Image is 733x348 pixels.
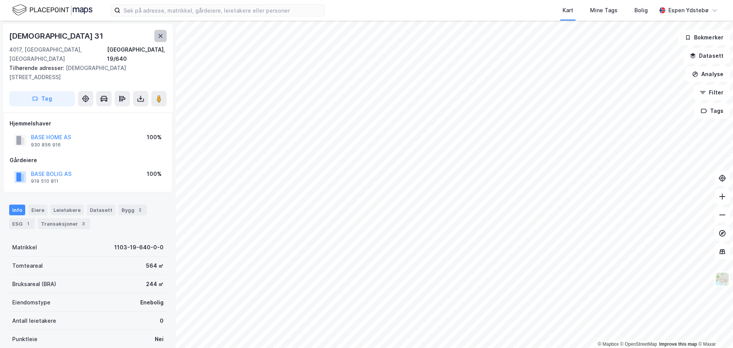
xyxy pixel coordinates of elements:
[683,48,730,63] button: Datasett
[12,261,43,270] div: Tomteareal
[136,206,144,214] div: 2
[695,311,733,348] div: Kontrollprogram for chat
[695,311,733,348] iframe: Chat Widget
[146,280,164,289] div: 244 ㎡
[659,341,697,347] a: Improve this map
[10,119,166,128] div: Hjemmelshaver
[678,30,730,45] button: Bokmerker
[10,156,166,165] div: Gårdeiere
[31,178,58,184] div: 919 510 811
[12,335,37,344] div: Punktleie
[50,205,84,215] div: Leietakere
[140,298,164,307] div: Enebolig
[9,65,66,71] span: Tilhørende adresser:
[28,205,47,215] div: Eiere
[9,45,107,63] div: 4017, [GEOGRAPHIC_DATA], [GEOGRAPHIC_DATA]
[9,91,75,106] button: Tag
[634,6,648,15] div: Bolig
[9,63,161,82] div: [DEMOGRAPHIC_DATA][STREET_ADDRESS]
[668,6,709,15] div: Espen Ydstebø
[598,341,619,347] a: Mapbox
[114,243,164,252] div: 1103-19-640-0-0
[118,205,147,215] div: Bygg
[147,133,162,142] div: 100%
[694,103,730,119] button: Tags
[12,298,50,307] div: Eiendomstype
[9,205,25,215] div: Info
[38,218,90,229] div: Transaksjoner
[120,5,324,16] input: Søk på adresse, matrikkel, gårdeiere, leietakere eller personer
[620,341,657,347] a: OpenStreetMap
[693,85,730,100] button: Filter
[147,169,162,179] div: 100%
[87,205,115,215] div: Datasett
[146,261,164,270] div: 564 ㎡
[715,272,730,286] img: Z
[9,30,105,42] div: [DEMOGRAPHIC_DATA] 31
[9,218,35,229] div: ESG
[12,243,37,252] div: Matrikkel
[686,67,730,82] button: Analyse
[563,6,573,15] div: Kart
[24,220,32,228] div: 1
[12,280,56,289] div: Bruksareal (BRA)
[31,142,61,148] div: 930 856 916
[12,316,56,325] div: Antall leietakere
[590,6,618,15] div: Mine Tags
[160,316,164,325] div: 0
[107,45,167,63] div: [GEOGRAPHIC_DATA], 19/640
[12,3,92,17] img: logo.f888ab2527a4732fd821a326f86c7f29.svg
[155,335,164,344] div: Nei
[79,220,87,228] div: 3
